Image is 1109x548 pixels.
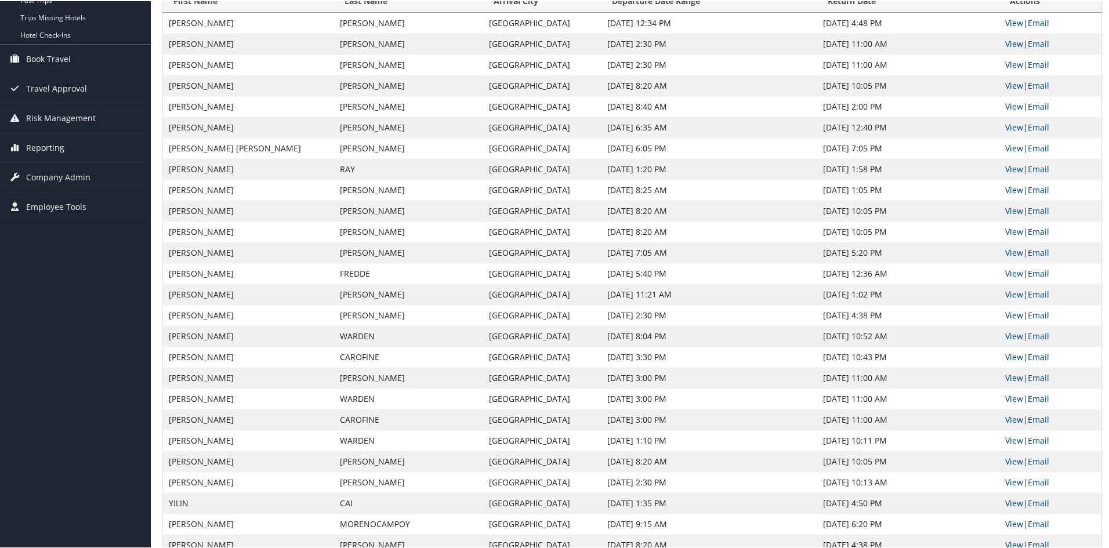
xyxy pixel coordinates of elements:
td: CAI [334,492,483,513]
td: [GEOGRAPHIC_DATA] [483,492,602,513]
a: View [1005,141,1023,153]
a: Email [1028,183,1049,194]
td: [DATE] 1:58 PM [817,158,1000,179]
td: [DATE] 1:35 PM [601,492,817,513]
td: [GEOGRAPHIC_DATA] [483,408,602,429]
td: [PERSON_NAME] [163,179,334,199]
td: [PERSON_NAME] [163,74,334,95]
td: [GEOGRAPHIC_DATA] [483,429,602,450]
td: [PERSON_NAME] [334,74,483,95]
td: [DATE] 10:05 PM [817,450,1000,471]
td: [DATE] 2:30 PM [601,304,817,325]
td: [GEOGRAPHIC_DATA] [483,346,602,366]
td: [DATE] 10:11 PM [817,429,1000,450]
td: [GEOGRAPHIC_DATA] [483,471,602,492]
td: [GEOGRAPHIC_DATA] [483,74,602,95]
td: [GEOGRAPHIC_DATA] [483,32,602,53]
td: [PERSON_NAME] [163,199,334,220]
td: [DATE] 3:00 PM [601,366,817,387]
a: Email [1028,267,1049,278]
td: [PERSON_NAME] [334,366,483,387]
a: Email [1028,225,1049,236]
td: [DATE] 11:00 AM [817,32,1000,53]
td: [GEOGRAPHIC_DATA] [483,450,602,471]
td: [GEOGRAPHIC_DATA] [483,95,602,116]
td: [DATE] 8:04 PM [601,325,817,346]
td: | [999,450,1101,471]
a: Email [1028,309,1049,320]
a: View [1005,329,1023,340]
td: [GEOGRAPHIC_DATA] [483,137,602,158]
td: [PERSON_NAME] [334,12,483,32]
td: [PERSON_NAME] [163,304,334,325]
td: [DATE] 8:40 AM [601,95,817,116]
td: [DATE] 8:20 AM [601,74,817,95]
td: [DATE] 11:00 AM [817,408,1000,429]
td: [PERSON_NAME] [334,241,483,262]
td: [DATE] 10:43 PM [817,346,1000,366]
td: [DATE] 4:48 PM [817,12,1000,32]
td: [GEOGRAPHIC_DATA] [483,179,602,199]
a: Email [1028,371,1049,382]
a: Email [1028,162,1049,173]
td: [GEOGRAPHIC_DATA] [483,158,602,179]
td: [DATE] 11:00 AM [817,387,1000,408]
td: [GEOGRAPHIC_DATA] [483,241,602,262]
span: Reporting [26,132,64,161]
td: [PERSON_NAME] [334,450,483,471]
td: [GEOGRAPHIC_DATA] [483,366,602,387]
a: Email [1028,246,1049,257]
a: Email [1028,121,1049,132]
a: View [1005,517,1023,528]
a: View [1005,246,1023,257]
td: [PERSON_NAME] [163,95,334,116]
td: | [999,283,1101,304]
a: Email [1028,350,1049,361]
span: Employee Tools [26,191,86,220]
td: | [999,32,1101,53]
td: [DATE] 3:00 PM [601,408,817,429]
a: Email [1028,496,1049,507]
span: Travel Approval [26,73,87,102]
td: | [999,513,1101,534]
td: [DATE] 6:20 PM [817,513,1000,534]
a: View [1005,309,1023,320]
td: [DATE] 2:00 PM [817,95,1000,116]
td: [DATE] 5:20 PM [817,241,1000,262]
td: [DATE] 10:05 PM [817,74,1000,95]
td: CAROFINE [334,346,483,366]
td: | [999,304,1101,325]
td: [GEOGRAPHIC_DATA] [483,262,602,283]
td: [PERSON_NAME] [334,32,483,53]
td: [PERSON_NAME] [334,471,483,492]
td: [DATE] 7:05 PM [817,137,1000,158]
td: [PERSON_NAME] [163,513,334,534]
td: | [999,116,1101,137]
td: [DATE] 12:36 AM [817,262,1000,283]
td: [PERSON_NAME] [163,325,334,346]
a: Email [1028,392,1049,403]
td: [DATE] 1:20 PM [601,158,817,179]
td: | [999,408,1101,429]
td: [DATE] 8:20 AM [601,450,817,471]
a: View [1005,267,1023,278]
a: Email [1028,58,1049,69]
span: Risk Management [26,103,96,132]
a: View [1005,16,1023,27]
td: [GEOGRAPHIC_DATA] [483,304,602,325]
td: [PERSON_NAME] [163,241,334,262]
a: Email [1028,413,1049,424]
td: [DATE] 4:38 PM [817,304,1000,325]
a: View [1005,37,1023,48]
td: [PERSON_NAME] [334,53,483,74]
td: | [999,387,1101,408]
td: [PERSON_NAME] [163,387,334,408]
td: [PERSON_NAME] [163,471,334,492]
td: | [999,220,1101,241]
td: [GEOGRAPHIC_DATA] [483,220,602,241]
td: | [999,158,1101,179]
a: View [1005,455,1023,466]
td: [DATE] 11:00 AM [817,53,1000,74]
a: Email [1028,16,1049,27]
td: [GEOGRAPHIC_DATA] [483,199,602,220]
